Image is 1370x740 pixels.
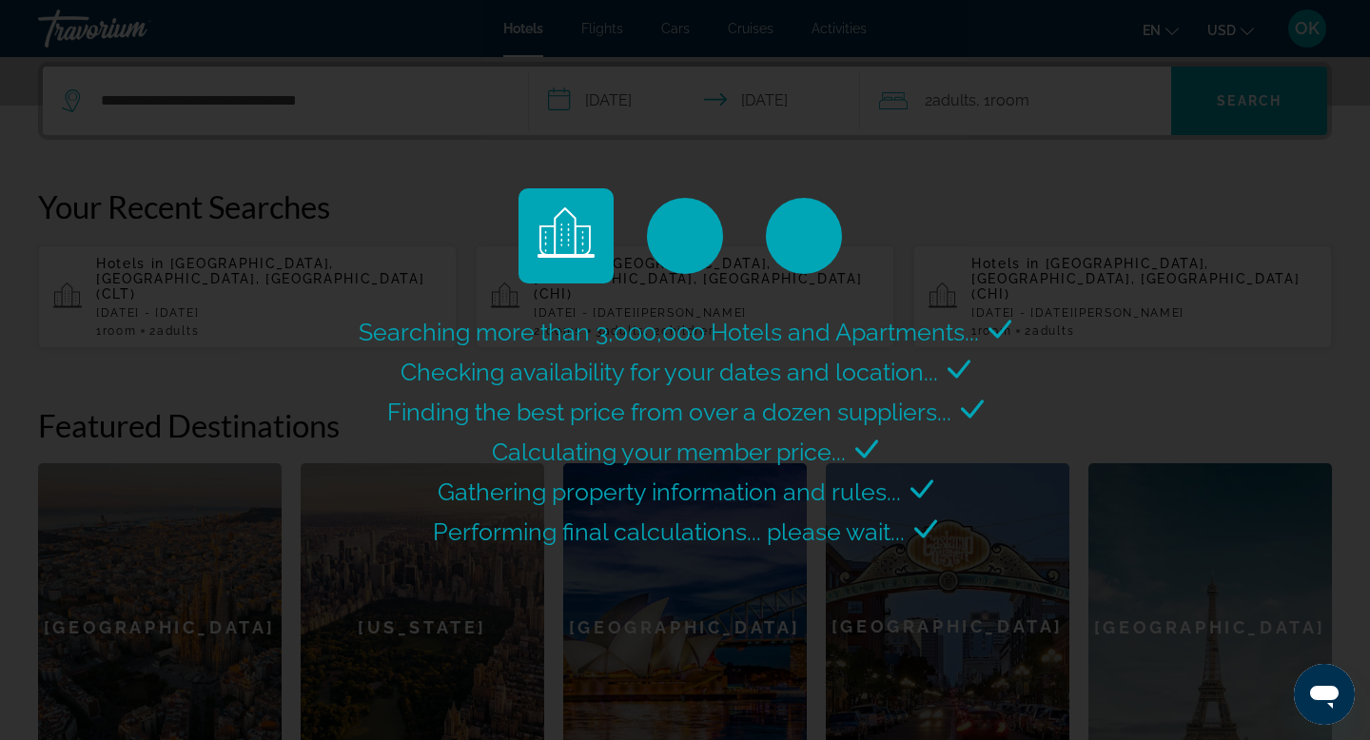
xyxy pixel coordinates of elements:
span: Finding the best price from over a dozen suppliers... [387,398,951,426]
span: Searching more than 3,000,000 Hotels and Apartments... [359,318,979,346]
span: Gathering property information and rules... [438,477,901,506]
span: Calculating your member price... [492,438,846,466]
iframe: Кнопка запуска окна обмена сообщениями [1294,664,1355,725]
span: Performing final calculations... please wait... [433,517,905,546]
span: Checking availability for your dates and location... [401,358,938,386]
